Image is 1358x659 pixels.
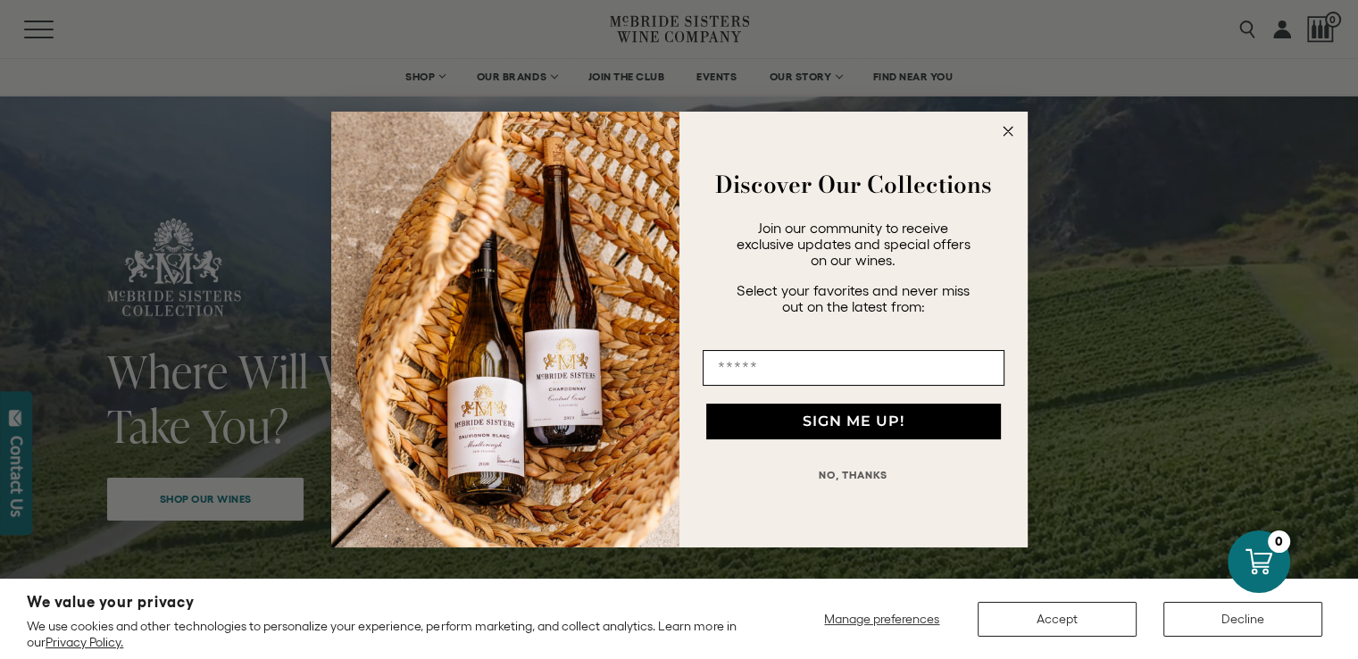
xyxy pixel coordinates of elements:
[978,602,1137,637] button: Accept
[813,602,951,637] button: Manage preferences
[706,404,1001,439] button: SIGN ME UP!
[824,612,939,626] span: Manage preferences
[27,618,748,650] p: We use cookies and other technologies to personalize your experience, perform marketing, and coll...
[27,595,748,610] h2: We value your privacy
[737,220,971,268] span: Join our community to receive exclusive updates and special offers on our wines.
[1268,530,1290,553] div: 0
[997,121,1019,142] button: Close dialog
[715,167,992,202] strong: Discover Our Collections
[703,350,1004,386] input: Email
[331,112,679,547] img: 42653730-7e35-4af7-a99d-12bf478283cf.jpeg
[1163,602,1322,637] button: Decline
[737,282,970,314] span: Select your favorites and never miss out on the latest from:
[703,457,1004,493] button: NO, THANKS
[46,635,123,649] a: Privacy Policy.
